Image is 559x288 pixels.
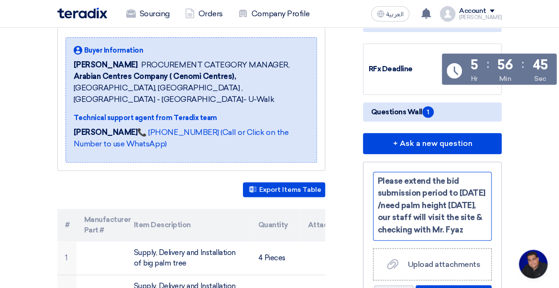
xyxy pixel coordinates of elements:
span: العربية [386,11,404,18]
div: 45 [532,58,548,72]
span: 1 [422,106,434,118]
div: RFx Deadline [368,64,440,75]
div: : [486,55,489,73]
div: 5 [471,58,478,72]
td: Supply, Delivery and Installation of big palm tree [126,242,251,275]
a: Orders [177,3,230,24]
div: [PERSON_NAME] [459,15,502,20]
a: Sourcing [119,3,177,24]
img: profile_test.png [440,6,455,22]
button: + Ask a new question [363,133,502,154]
th: # [57,209,77,242]
th: Attachments [300,209,350,242]
a: 📞 [PHONE_NUMBER] (Call or Click on the Number to use WhatsApp) [74,128,289,148]
div: Technical support agent from Teradix team [74,113,309,123]
div: 56 [497,58,513,72]
div: Min [499,74,511,84]
span: Please extend the bid submission period to [DATE] /need palm height [DATE], our staff will visit ... [377,176,485,234]
div: Account [459,7,486,15]
span: Buyer Information [84,45,143,55]
div: : [521,55,524,73]
th: Quantity [251,209,300,242]
span: PROCUREMENT CATEGORY MANAGER, [141,59,289,71]
b: Arabian Centres Company ( Cenomi Centres), [74,72,236,81]
img: Teradix logo [57,8,107,19]
span: [PERSON_NAME] [74,59,138,71]
span: Questions Wall [371,106,433,118]
span: [GEOGRAPHIC_DATA], [GEOGRAPHIC_DATA] ,[GEOGRAPHIC_DATA] - [GEOGRAPHIC_DATA]- U-Walk [74,71,309,105]
a: Open chat [519,250,548,278]
button: Export Items Table [243,182,325,197]
a: Company Profile [230,3,318,24]
div: Sec [534,74,546,84]
th: Manufacturer Part # [77,209,126,242]
span: Upload attachments [408,260,480,269]
div: Hr [471,74,477,84]
td: 1 [57,242,77,275]
th: Item Description [126,209,251,242]
button: العربية [371,6,409,22]
div: Ask a question here... [373,172,492,241]
td: 4 Pieces [251,242,300,275]
strong: [PERSON_NAME] [74,128,138,137]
